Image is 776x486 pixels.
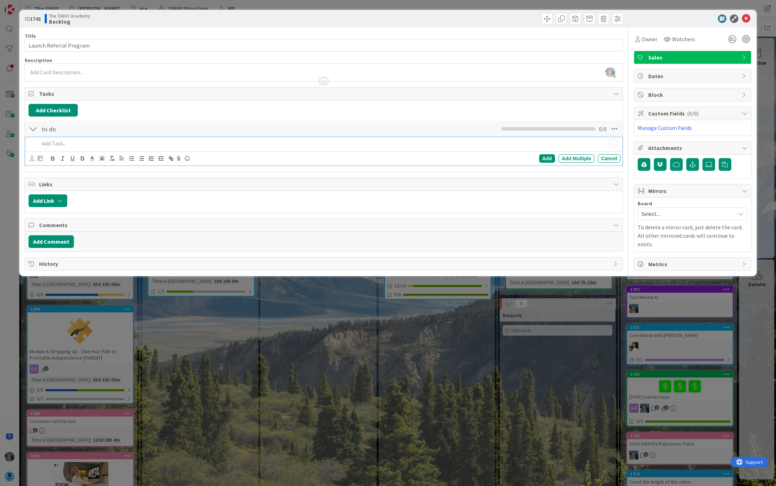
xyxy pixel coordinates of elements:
div: Add [539,154,555,163]
span: Dates [648,72,738,80]
button: Add Comment [29,235,74,248]
span: ( 0/0 ) [687,110,699,117]
button: Add Checklist [29,104,78,117]
b: Backlog [49,19,90,24]
span: Watchers [672,35,695,43]
div: To enrich screen reader interactions, please activate Accessibility in Grammarly extension settings [37,137,620,150]
span: Custom Fields [648,109,738,118]
div: Cancel [598,154,620,163]
span: Board [638,201,652,206]
span: Tasks [39,89,610,98]
span: 0 / 0 [599,125,607,133]
span: Comments [39,221,610,229]
span: Metrics [648,260,738,268]
a: Manage Custom Fields [638,124,692,131]
span: Sales [648,53,738,62]
span: Select... [642,209,732,219]
input: type card name here... [25,39,623,52]
span: Attachments [648,144,738,152]
label: Title [25,33,36,39]
span: ID [25,14,41,23]
img: i2SuOMuCqKecF7EfnaxolPaBgaJc2hdG.JPEG [605,67,615,77]
span: History [39,260,610,268]
span: Mirrors [648,187,738,195]
input: Add Checklist... [39,123,197,135]
p: To delete a mirror card, just delete the card. All other mirrored cards will continue to exists. [638,223,747,248]
span: The SWAY Academy [49,13,90,19]
div: Add Multiple [559,154,594,163]
span: Block [648,91,738,99]
span: Owner [642,35,657,43]
span: Links [39,180,610,188]
button: Add Link [29,194,67,207]
b: 1741 [30,15,41,22]
span: Support [15,1,32,10]
span: Description [25,57,52,63]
